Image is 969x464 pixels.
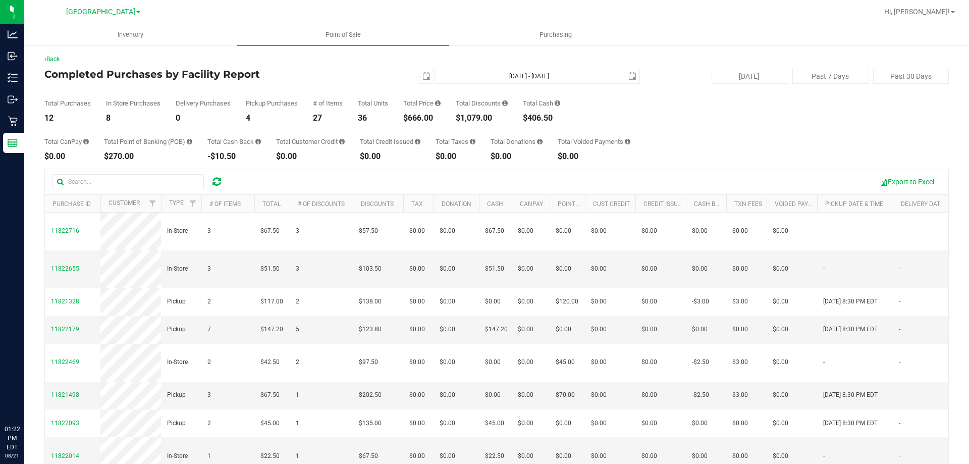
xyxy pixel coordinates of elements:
p: 01:22 PM EDT [5,425,20,452]
span: $0.00 [692,264,708,274]
inline-svg: Analytics [8,29,18,39]
div: $406.50 [523,114,560,122]
span: Pickup [167,297,186,306]
i: Sum of the successful, non-voided cash payment transactions for all purchases in the date range. ... [555,100,560,107]
a: Type [169,199,184,207]
span: $22.50 [485,451,504,461]
div: Total Point of Banking (POB) [104,138,192,145]
button: Past 30 Days [873,69,949,84]
span: $0.00 [440,264,455,274]
span: 2 [207,419,211,428]
span: 11822469 [51,358,79,366]
span: $0.00 [692,325,708,334]
span: 2 [296,297,299,306]
span: 3 [207,226,211,236]
span: $0.00 [641,419,657,428]
span: $0.00 [409,297,425,306]
inline-svg: Inbound [8,51,18,61]
a: Pickup Date & Time [825,200,883,208]
a: CanPay [520,200,543,208]
span: 2 [207,297,211,306]
span: $0.00 [591,419,607,428]
span: $0.00 [409,357,425,367]
span: $0.00 [556,419,571,428]
span: $22.50 [260,451,280,461]
span: $0.00 [591,264,607,274]
span: 1 [207,451,211,461]
div: $666.00 [403,114,441,122]
a: Filter [144,195,161,212]
span: $0.00 [409,264,425,274]
span: Purchasing [526,30,585,39]
span: $0.00 [440,451,455,461]
a: Voided Payment [775,200,825,208]
span: - [823,451,825,461]
span: $0.00 [440,419,455,428]
span: - [899,451,900,461]
span: $0.00 [773,297,788,306]
a: Inventory [24,24,237,45]
span: - [899,390,900,400]
span: $0.00 [556,264,571,274]
span: $0.00 [641,357,657,367]
span: In-Store [167,226,188,236]
span: $0.00 [641,264,657,274]
div: 27 [313,114,343,122]
div: $0.00 [558,152,630,161]
span: $117.00 [260,297,283,306]
span: - [899,419,900,428]
i: Sum of the discount values applied to the all purchases in the date range. [502,100,508,107]
span: - [899,297,900,306]
a: Donation [442,200,471,208]
span: 5 [296,325,299,334]
a: Point of Banking (POB) [558,200,629,208]
span: $0.00 [732,451,748,461]
div: $0.00 [436,152,475,161]
span: $135.00 [359,419,382,428]
span: $0.00 [409,451,425,461]
span: 1 [296,419,299,428]
span: $0.00 [518,451,533,461]
span: $0.00 [591,357,607,367]
span: $0.00 [591,297,607,306]
span: $0.00 [440,390,455,400]
i: Sum of the successful, non-voided payments using account credit for all purchases in the date range. [339,138,345,145]
span: $0.00 [773,226,788,236]
span: $0.00 [409,325,425,334]
span: $120.00 [556,297,578,306]
span: $57.50 [359,226,378,236]
div: Total Credit Issued [360,138,420,145]
div: In Store Purchases [106,100,160,107]
span: $0.00 [440,325,455,334]
inline-svg: Reports [8,138,18,148]
span: $0.00 [409,419,425,428]
div: Total Discounts [456,100,508,107]
span: $0.00 [440,226,455,236]
span: $0.00 [591,226,607,236]
div: Total Units [358,100,388,107]
span: [DATE] 8:30 PM EDT [823,419,878,428]
span: $0.00 [732,419,748,428]
div: Total Purchases [44,100,91,107]
a: Cash [487,200,503,208]
span: $97.50 [359,357,378,367]
a: Total [262,200,281,208]
span: $70.00 [556,390,575,400]
span: $3.00 [732,390,748,400]
i: Sum of the cash-back amounts from rounded-up electronic payments for all purchases in the date ra... [255,138,261,145]
span: $51.50 [485,264,504,274]
span: $0.00 [409,226,425,236]
span: $0.00 [518,264,533,274]
span: $147.20 [260,325,283,334]
span: $0.00 [641,226,657,236]
span: 2 [296,357,299,367]
span: [GEOGRAPHIC_DATA] [66,8,135,16]
span: Pickup [167,390,186,400]
div: 4 [246,114,298,122]
span: 7 [207,325,211,334]
span: $0.00 [518,297,533,306]
a: Purchasing [449,24,662,45]
span: 11822093 [51,420,79,427]
span: -$2.50 [692,390,709,400]
span: $0.00 [485,390,501,400]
